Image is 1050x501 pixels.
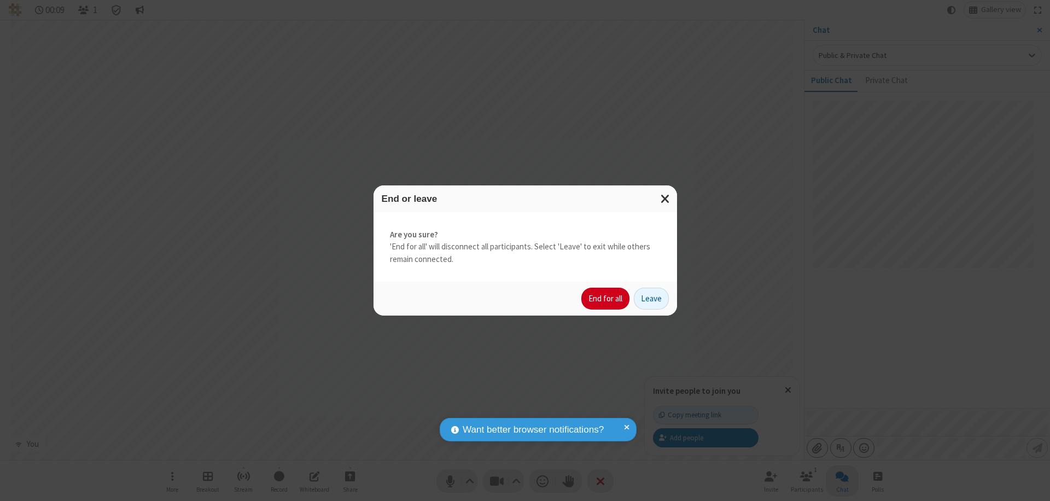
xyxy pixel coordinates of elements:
h3: End or leave [382,194,669,204]
strong: Are you sure? [390,229,661,241]
button: Close modal [654,185,677,212]
button: End for all [581,288,629,310]
span: Want better browser notifications? [463,423,604,437]
button: Leave [634,288,669,310]
div: 'End for all' will disconnect all participants. Select 'Leave' to exit while others remain connec... [374,212,677,282]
